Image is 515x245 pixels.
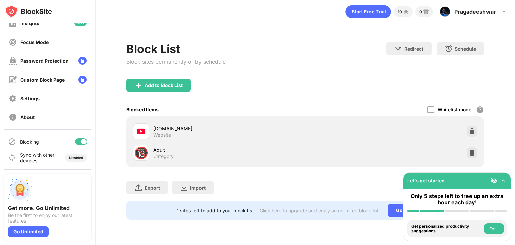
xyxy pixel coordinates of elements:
div: Get more. Go Unlimited [8,205,87,211]
img: eye-not-visible.svg [491,177,497,184]
img: push-unlimited.svg [8,178,32,202]
img: password-protection-off.svg [9,57,17,65]
div: Import [190,185,206,191]
div: Custom Block Page [20,77,65,83]
img: blocking-icon.svg [8,138,16,146]
div: 1 sites left to add to your block list. [177,208,255,213]
div: 0 [419,9,422,14]
div: Sync with other devices [20,152,55,163]
div: Whitelist mode [438,107,471,112]
div: Focus Mode [20,39,49,45]
div: Go Unlimited [388,204,434,217]
div: Go Unlimited [8,226,49,237]
div: [DOMAIN_NAME] [153,125,305,132]
div: About [20,114,35,120]
img: about-off.svg [9,113,17,121]
div: Let's get started [407,178,445,183]
img: insights-off.svg [9,19,17,28]
img: lock-menu.svg [78,76,87,84]
div: Be the first to enjoy our latest features [8,213,87,224]
img: lock-menu.svg [78,57,87,65]
div: Only 5 steps left to free up an extra hour each day! [407,193,507,206]
div: Pragadeeshwar [454,8,496,15]
div: Get personalized productivity suggestions [411,224,482,234]
div: Click here to upgrade and enjoy an unlimited block list. [260,208,380,213]
img: points-small.svg [402,8,410,16]
div: Disabled [69,156,83,160]
img: omni-setup-toggle.svg [500,177,507,184]
div: Redirect [404,46,423,52]
div: 10 [398,9,402,14]
div: Export [145,185,160,191]
div: Schedule [455,46,476,52]
img: favicons [137,127,145,135]
div: Insights [20,20,39,26]
img: logo-blocksite.svg [5,5,52,18]
img: new-icon.svg [74,20,87,26]
div: Adult [153,146,305,153]
img: settings-off.svg [9,94,17,103]
div: Block List [126,42,226,56]
div: Website [153,132,171,138]
div: 🔞 [134,146,148,160]
div: Category [153,153,174,159]
div: Settings [20,96,40,101]
div: animation [345,5,391,18]
img: reward-small.svg [422,8,430,16]
img: customize-block-page-off.svg [9,76,17,84]
button: Do it [484,223,504,234]
div: Blocked Items [126,107,159,112]
img: ACg8ocKz4FP109dIWJAWp9sdMukiSjpmdIFUzu5dFOW-_TyNwoRUXp4=s96-c [440,6,450,17]
img: focus-off.svg [9,38,17,46]
div: Add to Block List [145,83,183,88]
div: Blocking [20,139,39,145]
div: Password Protection [20,58,69,64]
div: Block sites permanently or by schedule [126,58,226,65]
img: sync-icon.svg [8,154,16,162]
